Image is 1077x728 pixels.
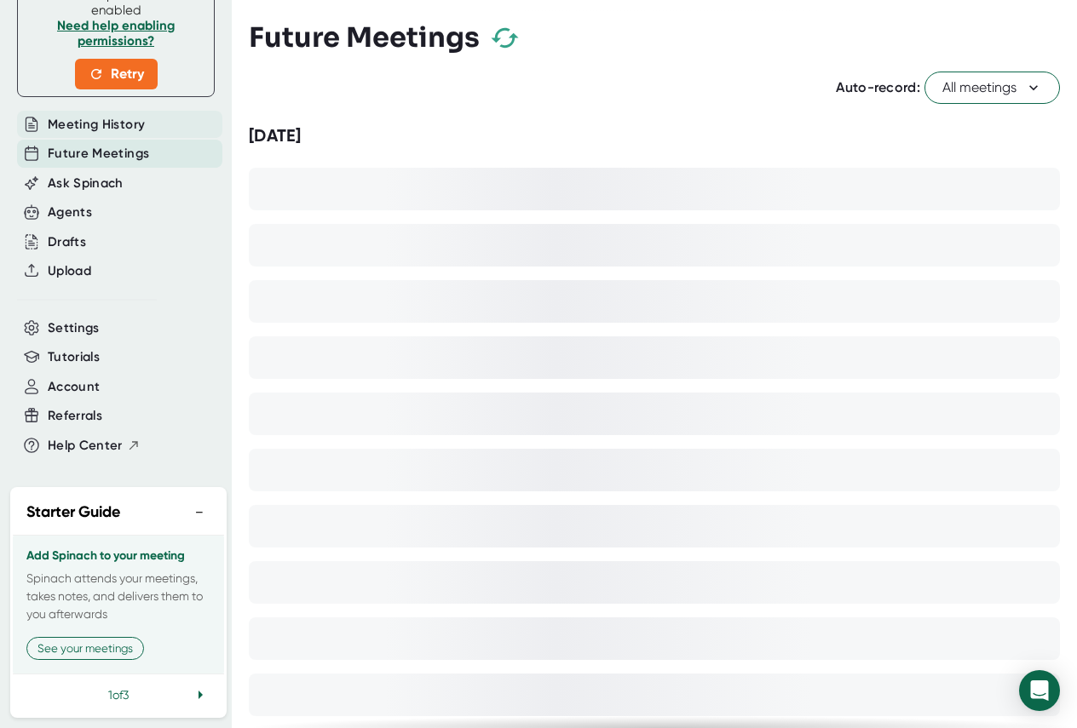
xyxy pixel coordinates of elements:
button: Tutorials [48,347,100,367]
button: Meeting History [48,115,145,135]
button: Referrals [48,406,102,426]
button: All meetings [924,72,1060,104]
span: 1 of 3 [108,688,129,702]
span: Help Center [48,436,123,456]
button: Settings [48,318,100,338]
button: Ask Spinach [48,174,124,193]
div: Open Intercom Messenger [1019,670,1060,711]
button: Upload [48,261,91,281]
span: Retry [89,64,144,84]
button: Account [48,377,100,397]
h3: Add Spinach to your meeting [26,549,210,563]
span: Auto-record: [836,79,920,95]
button: See your meetings [26,637,144,660]
button: Drafts [48,232,86,252]
button: Help Center [48,436,141,456]
span: All meetings [942,77,1042,98]
button: Retry [75,59,158,89]
button: Future Meetings [48,144,149,163]
button: Agents [48,203,92,222]
a: Need help enabling permissions? [57,18,175,49]
h3: Future Meetings [249,21,480,54]
div: [DATE] [249,125,1060,146]
h2: Starter Guide [26,501,120,524]
p: Spinach attends your meetings, takes notes, and delivers them to you afterwards [26,570,210,623]
button: − [188,500,210,525]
